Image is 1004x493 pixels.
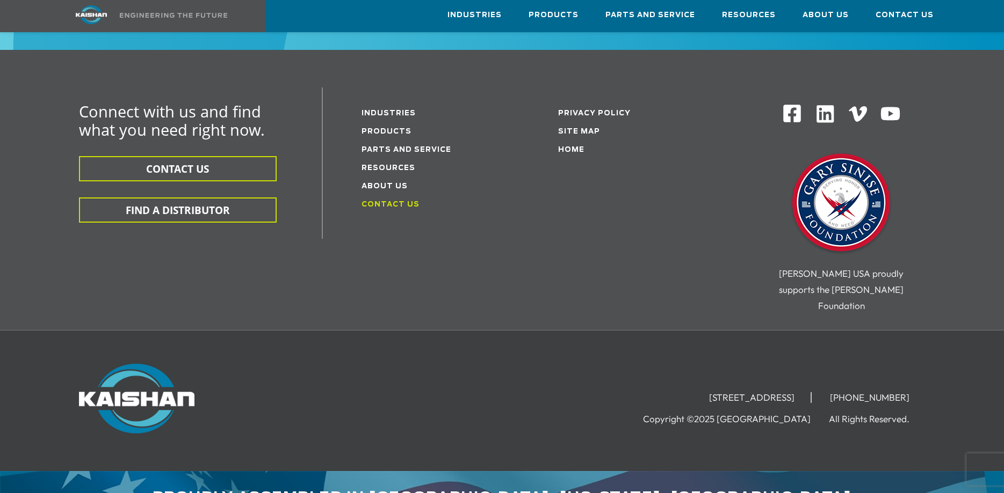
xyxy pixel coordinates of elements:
a: Contact Us [876,1,934,30]
a: Contact Us [362,201,420,208]
img: Facebook [782,104,802,123]
span: Resources [722,9,776,21]
span: Parts and Service [605,9,695,21]
img: Kaishan [79,364,194,433]
span: Contact Us [876,9,934,21]
span: Industries [447,9,502,21]
button: CONTACT US [79,156,277,181]
a: About Us [362,183,408,190]
img: Linkedin [815,104,836,124]
li: [PHONE_NUMBER] [814,392,926,403]
span: Products [529,9,579,21]
span: [PERSON_NAME] USA proudly supports the [PERSON_NAME] Foundation [779,268,904,311]
li: All Rights Reserved. [829,414,926,424]
a: Products [529,1,579,30]
a: Parts and Service [605,1,695,30]
img: Engineering the future [120,13,227,18]
img: Youtube [880,104,901,124]
a: Privacy Policy [558,110,631,117]
a: Products [362,128,411,135]
a: Industries [362,110,416,117]
img: Vimeo [849,106,867,122]
a: About Us [803,1,849,30]
a: Home [558,146,584,153]
a: Resources [722,1,776,30]
img: kaishan logo [51,5,132,24]
a: Site Map [558,128,600,135]
a: Parts and service [362,146,451,153]
button: FIND A DISTRIBUTOR [79,197,277,223]
img: Gary Sinise Foundation [788,150,895,257]
li: [STREET_ADDRESS] [693,392,812,403]
a: Resources [362,165,415,172]
a: Industries [447,1,502,30]
li: Copyright ©2025 [GEOGRAPHIC_DATA] [643,414,827,424]
span: About Us [803,9,849,21]
span: Connect with us and find what you need right now. [79,101,265,140]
